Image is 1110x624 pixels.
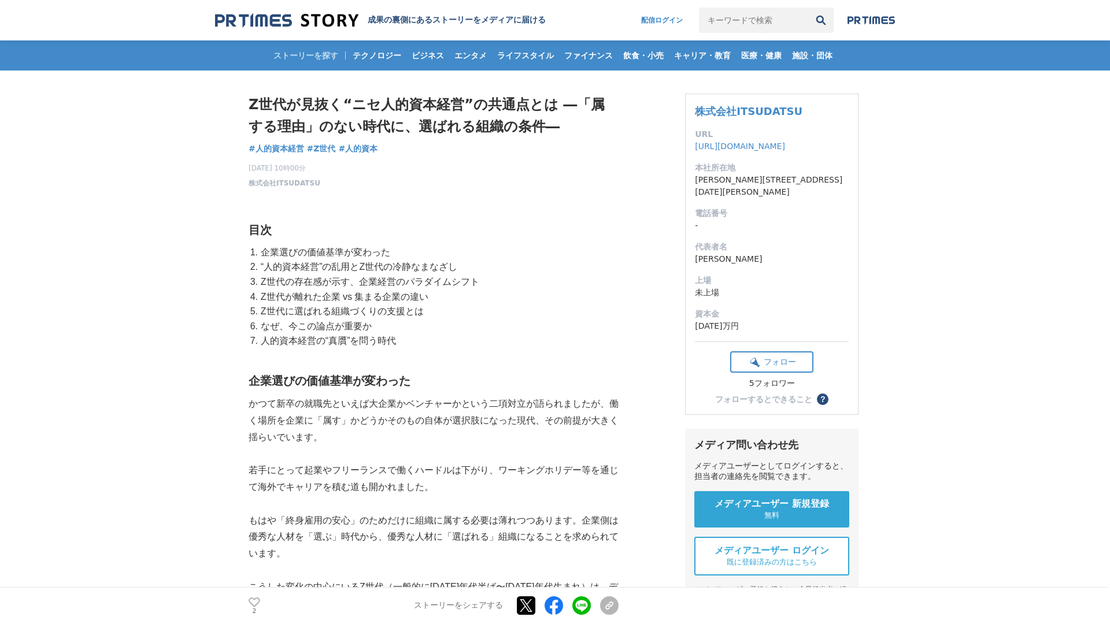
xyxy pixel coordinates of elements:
[407,50,449,61] span: ビジネス
[249,396,619,445] p: かつて新卒の就職先といえば大企業かベンチャーかという二項対立が語られましたが、働く場所を企業に「属す」かどうかそのもの自体が選択肢になった現代、その前提が大きく揺らいでいます。
[669,50,735,61] span: キャリア・教育
[258,333,619,348] li: 人的資本経営の“真贋”を問う時代
[258,319,619,334] li: なぜ、今この論点が重要か
[560,40,617,70] a: ファイナンス
[699,8,808,33] input: キーワードで検索
[258,274,619,289] li: Z世代の存在感が示す、企業経営のパラダイムシフト
[249,224,272,236] strong: 目次
[450,40,491,70] a: エンタメ
[694,438,849,452] div: メディア問い合わせ先
[368,15,546,25] h2: 成果の裏側にあるストーリーをメディアに届ける
[715,545,829,557] span: メディアユーザー ログイン
[817,393,828,405] button: ？
[715,395,812,403] div: フォローするとできること
[694,537,849,575] a: メディアユーザー ログイン 既に登録済みの方はこちら
[695,207,849,220] dt: 電話番号
[848,16,895,25] img: prtimes
[258,289,619,304] li: Z世代が離れた企業 vs 集まる企業の違い
[307,143,336,154] span: #Z世代
[215,13,546,28] a: 成果の裏側にあるストーリーをメディアに届ける 成果の裏側にあるストーリーをメディアに届ける
[764,510,779,521] span: 無料
[249,178,320,188] a: 株式会社ITSUDATSU
[669,40,735,70] a: キャリア・教育
[249,143,304,155] a: #人的資本経営
[249,374,410,387] strong: 企業選びの価値基準が変わった
[619,40,668,70] a: 飲食・小売
[249,94,619,138] h1: Z世代が見抜く“ニセ人的資本経営”の共通点とは ―「属する理由」のない時代に、選ばれる組織の条件―
[258,259,619,274] li: “人的資本経営”の乱用とZ世代の冷静なまなざし
[695,308,849,320] dt: 資本金
[258,245,619,260] li: 企業選びの価値基準が変わった
[619,50,668,61] span: 飲食・小売
[730,378,813,389] div: 5フォロワー
[695,287,849,299] dd: 未上場
[695,253,849,265] dd: [PERSON_NAME]
[715,498,829,510] span: メディアユーザー 新規登録
[249,462,619,496] p: 若手にとって起業やフリーランスで働くハードルは下がり、ワーキングホリデー等を通じて海外でキャリアを積む道も開かれました。
[338,143,378,154] span: #人的資本
[787,50,837,61] span: 施設・団体
[730,351,813,373] button: フォロー
[695,105,802,117] a: 株式会社ITSUDATSU
[348,50,406,61] span: テクノロジー
[694,461,849,482] div: メディアユーザーとしてログインすると、担当者の連絡先を閲覧できます。
[258,304,619,319] li: Z世代に選ばれる組織づくりの支援とは
[560,50,617,61] span: ファイナンス
[493,40,558,70] a: ライフスタイル
[249,512,619,562] p: もはや「終身雇用の安心」のためだけに組織に属する必要は薄れつつあります。企業側は優秀な人材を「選ぶ」時代から、優秀な人材に「選ばれる」組織になることを求められています。
[695,241,849,253] dt: 代表者名
[249,143,304,154] span: #人的資本経営
[695,142,785,151] a: [URL][DOMAIN_NAME]
[695,220,849,232] dd: -
[348,40,406,70] a: テクノロジー
[493,50,558,61] span: ライフスタイル
[450,50,491,61] span: エンタメ
[737,50,786,61] span: 医療・健康
[249,163,320,173] span: [DATE] 10時00分
[630,8,694,33] a: 配信ログイン
[414,601,503,611] p: ストーリーをシェアする
[695,174,849,198] dd: [PERSON_NAME][STREET_ADDRESS][DATE][PERSON_NAME]
[727,557,817,567] span: 既に登録済みの方はこちら
[407,40,449,70] a: ビジネス
[819,395,827,403] span: ？
[249,608,260,614] p: 2
[808,8,834,33] button: 検索
[695,162,849,174] dt: 本社所在地
[695,128,849,140] dt: URL
[695,320,849,332] dd: [DATE]万円
[695,274,849,287] dt: 上場
[787,40,837,70] a: 施設・団体
[307,143,336,155] a: #Z世代
[737,40,786,70] a: 医療・健康
[338,143,378,155] a: #人的資本
[694,491,849,528] a: メディアユーザー 新規登録 無料
[215,13,358,28] img: 成果の裏側にあるストーリーをメディアに届ける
